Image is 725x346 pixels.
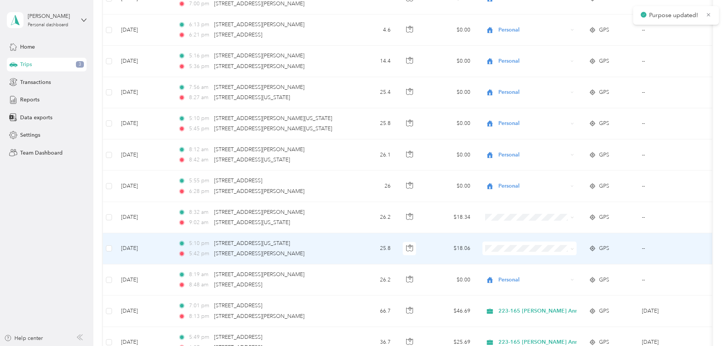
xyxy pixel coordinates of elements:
span: [STREET_ADDRESS][PERSON_NAME] [214,209,304,215]
td: 14.4 [347,46,397,77]
td: [DATE] [115,295,172,327]
td: -- [636,108,705,139]
p: Purpose updated! [649,11,700,20]
span: 8:19 am [189,270,211,279]
span: 8:12 am [189,145,211,154]
span: 8:13 pm [189,312,211,321]
td: $0.00 [423,46,476,77]
span: Personal [498,276,568,284]
td: [DATE] [115,264,172,295]
td: 4.6 [347,14,397,46]
td: [DATE] [115,108,172,139]
td: -- [636,46,705,77]
span: 7:56 am [189,83,211,92]
span: [STREET_ADDRESS][PERSON_NAME] [214,146,304,153]
span: 5:42 pm [189,250,211,258]
span: [STREET_ADDRESS][PERSON_NAME][US_STATE] [214,125,332,132]
span: GPS [599,119,609,128]
span: [STREET_ADDRESS][US_STATE] [214,94,290,101]
iframe: Everlance-gr Chat Button Frame [682,303,725,346]
td: 26.1 [347,139,397,171]
td: $0.00 [423,264,476,295]
span: [STREET_ADDRESS][US_STATE] [214,156,290,163]
td: 25.4 [347,77,397,108]
span: GPS [599,88,609,96]
span: Trips [20,60,32,68]
span: [STREET_ADDRESS][US_STATE] [214,219,290,226]
span: 5:55 pm [189,177,211,185]
span: Transactions [20,78,51,86]
td: 26 [347,171,397,202]
span: GPS [599,276,609,284]
td: -- [636,264,705,295]
span: [STREET_ADDRESS][PERSON_NAME] [214,52,304,59]
span: Personal [498,26,568,34]
span: Personal [498,182,568,190]
td: $0.00 [423,77,476,108]
span: 8:48 am [189,281,211,289]
td: $0.00 [423,139,476,171]
span: 8:32 am [189,208,211,216]
span: GPS [599,26,609,34]
td: [DATE] [115,139,172,171]
span: GPS [599,57,609,65]
td: -- [636,77,705,108]
span: GPS [599,244,609,253]
td: $46.69 [423,295,476,327]
td: [DATE] [115,233,172,264]
span: GPS [599,307,609,315]
div: Personal dashboard [28,23,68,27]
td: 66.7 [347,295,397,327]
span: 5:10 pm [189,114,211,123]
span: Home [20,43,35,51]
span: 7:01 pm [189,302,211,310]
span: 5:49 pm [189,333,211,341]
span: [STREET_ADDRESS][US_STATE] [214,240,290,246]
td: 25.8 [347,108,397,139]
span: Settings [20,131,40,139]
td: [DATE] [115,202,172,233]
span: Reports [20,96,39,104]
span: 5:16 pm [189,52,211,60]
span: Personal [498,151,568,159]
span: [STREET_ADDRESS] [214,334,262,340]
span: 223-165 [PERSON_NAME] Annex [498,307,584,315]
td: 26.2 [347,202,397,233]
span: 5:10 pm [189,239,211,248]
td: 25.8 [347,233,397,264]
td: [DATE] [115,77,172,108]
span: 9:02 am [189,218,211,227]
span: [STREET_ADDRESS] [214,177,262,184]
span: Team Dashboard [20,149,63,157]
span: [STREET_ADDRESS] [214,281,262,288]
td: $18.34 [423,202,476,233]
td: [DATE] [115,46,172,77]
span: [STREET_ADDRESS][PERSON_NAME] [214,0,304,7]
span: [STREET_ADDRESS][PERSON_NAME] [214,84,304,90]
span: Personal [498,88,568,96]
span: [STREET_ADDRESS][PERSON_NAME] [214,63,304,70]
td: [DATE] [115,171,172,202]
td: $0.00 [423,14,476,46]
span: [STREET_ADDRESS][PERSON_NAME][US_STATE] [214,115,332,122]
td: $0.00 [423,108,476,139]
span: 5:36 pm [189,62,211,71]
td: -- [636,14,705,46]
span: Data exports [20,114,52,122]
span: Personal [498,119,568,128]
span: [STREET_ADDRESS][PERSON_NAME] [214,250,304,257]
span: 8:42 am [189,156,211,164]
span: [STREET_ADDRESS] [214,32,262,38]
span: 8:27 am [189,93,211,102]
td: [DATE] [115,14,172,46]
span: 6:21 pm [189,31,211,39]
span: [STREET_ADDRESS][PERSON_NAME] [214,21,304,28]
span: Personal [498,57,568,65]
button: Help center [4,334,43,342]
span: [STREET_ADDRESS][PERSON_NAME] [214,313,304,319]
span: 6:28 pm [189,187,211,196]
span: 3 [76,61,84,68]
td: Sep 2025 [636,295,705,327]
span: [STREET_ADDRESS] [214,302,262,309]
div: [PERSON_NAME] [28,12,75,20]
